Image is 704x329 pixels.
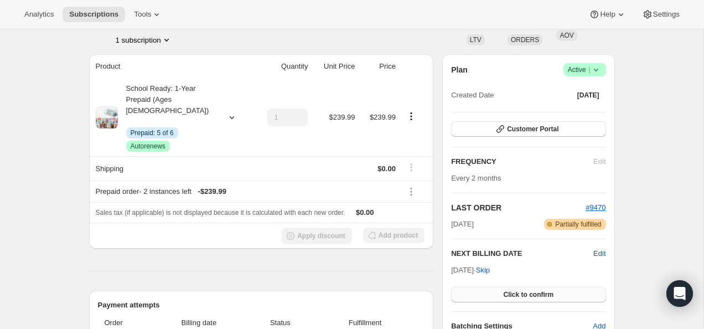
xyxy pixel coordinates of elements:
span: Status [255,317,306,328]
button: Subscriptions [63,7,125,22]
span: $0.00 [356,208,374,217]
span: $239.99 [370,113,396,121]
button: Help [582,7,633,22]
span: | [588,65,590,74]
span: [DATE] · [451,266,490,274]
span: - $239.99 [198,186,226,197]
div: School Ready: 1-Year Prepaid (Ages [DEMOGRAPHIC_DATA]) [118,83,218,152]
span: LTV [470,36,482,44]
span: $0.00 [377,164,396,173]
button: Edit [593,248,605,259]
span: Active [568,64,602,75]
th: Price [358,54,398,79]
img: product img [96,106,118,128]
span: Autorenews [131,142,165,151]
span: Every 2 months [451,174,501,182]
th: Quantity [253,54,312,79]
div: Prepaid order - 2 instances left [96,186,396,197]
span: [DATE] [577,91,599,100]
span: ORDERS [511,36,539,44]
h2: FREQUENCY [451,156,593,167]
span: AOV [560,32,573,39]
span: Analytics [24,10,54,19]
span: [DATE] [451,219,474,230]
span: Help [600,10,615,19]
span: Customer Portal [507,125,558,133]
span: $239.99 [329,113,355,121]
a: #9470 [586,203,605,212]
h2: LAST ORDER [451,202,586,213]
span: Partially fulfilled [555,220,601,229]
h2: Payment attempts [98,300,425,311]
span: Prepaid: 5 of 6 [131,128,174,137]
button: Shipping actions [402,161,420,173]
button: Analytics [18,7,60,22]
span: Settings [653,10,680,19]
span: Click to confirm [503,290,553,299]
button: Product actions [402,110,420,122]
button: Customer Portal [451,121,605,137]
span: Tools [134,10,151,19]
th: Product [89,54,253,79]
span: Skip [476,265,490,276]
h2: NEXT BILLING DATE [451,248,593,259]
button: Click to confirm [451,287,605,302]
th: Shipping [89,156,253,181]
div: Open Intercom Messenger [666,280,693,307]
span: Subscriptions [69,10,118,19]
button: Tools [127,7,169,22]
span: Sales tax (if applicable) is not displayed because it is calculated with each new order. [96,209,345,217]
th: Unit Price [311,54,358,79]
button: Settings [635,7,686,22]
span: Fulfillment [312,317,418,328]
button: Product actions [116,34,172,45]
span: Created Date [451,90,494,101]
button: Skip [469,261,496,279]
button: [DATE] [571,88,606,103]
span: Billing date [149,317,249,328]
button: #9470 [586,202,605,213]
h2: Plan [451,64,468,75]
